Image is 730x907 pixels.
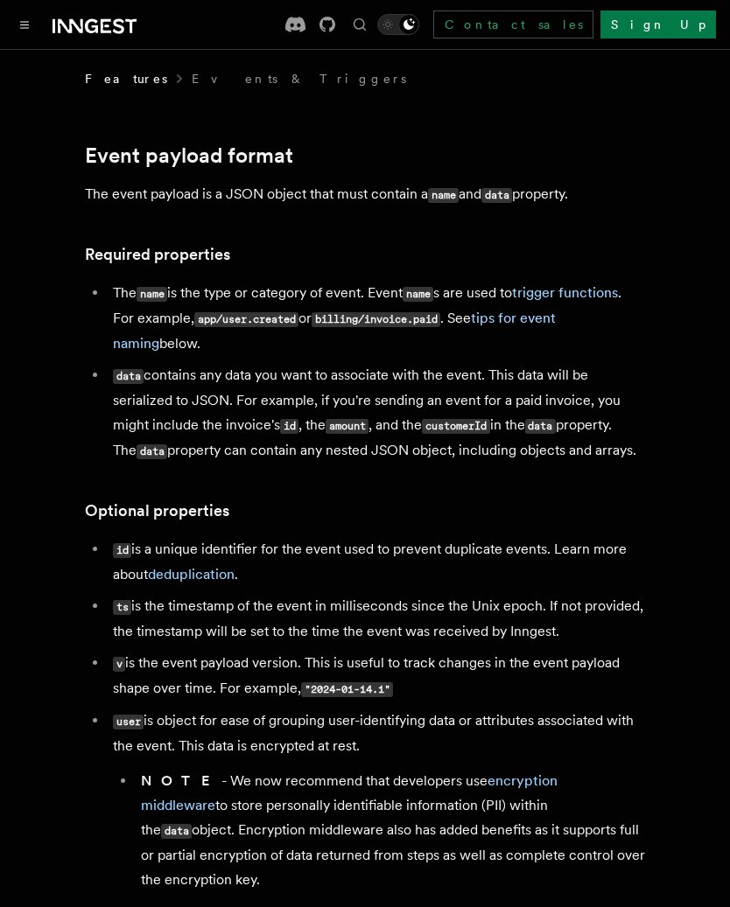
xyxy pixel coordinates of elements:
[192,70,406,87] a: Events & Triggers
[428,188,459,203] code: name
[108,537,645,587] li: is a unique identifier for the event used to prevent duplicate events. Learn more about .
[85,143,293,168] a: Event payload format
[312,312,440,327] code: billing/invoice.paid
[141,772,221,789] strong: NOTE
[85,499,229,523] a: Optional properties
[403,287,433,302] code: name
[113,715,144,729] code: user
[137,444,167,459] code: data
[113,369,144,384] code: data
[301,682,393,697] code: "2024-01-14.1"
[280,419,298,434] code: id
[108,594,645,644] li: is the timestamp of the event in milliseconds since the Unix epoch. If not provided, the timestam...
[108,363,645,464] li: contains any data you want to associate with the event. This data will be serialized to JSON. For...
[108,281,645,356] li: The is the type or category of event. Event s are used to . For example, or . See below.
[433,10,593,38] a: Contact sales
[85,182,645,207] p: The event payload is a JSON object that must contain a and property.
[136,769,645,892] li: - We now recommend that developers use to store personally identifiable information (PII) within ...
[113,600,131,615] code: ts
[377,14,419,35] button: Toggle dark mode
[113,657,125,672] code: v
[113,543,131,558] code: id
[326,419,369,434] code: amount
[108,651,645,701] li: is the event payload version. This is useful to track changes in the event payload shape over tim...
[108,708,645,892] li: is object for ease of grouping user-identifying data or attributes associated with the event. Thi...
[161,824,192,839] code: data
[85,242,230,267] a: Required properties
[85,70,167,87] span: Features
[349,14,370,35] button: Find something...
[148,566,235,583] a: deduplication
[137,287,167,302] code: name
[512,284,618,301] a: trigger functions
[422,419,489,434] code: customerId
[600,10,716,38] a: Sign Up
[481,188,512,203] code: data
[194,312,298,327] code: app/user.created
[14,14,35,35] button: Toggle navigation
[525,419,556,434] code: data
